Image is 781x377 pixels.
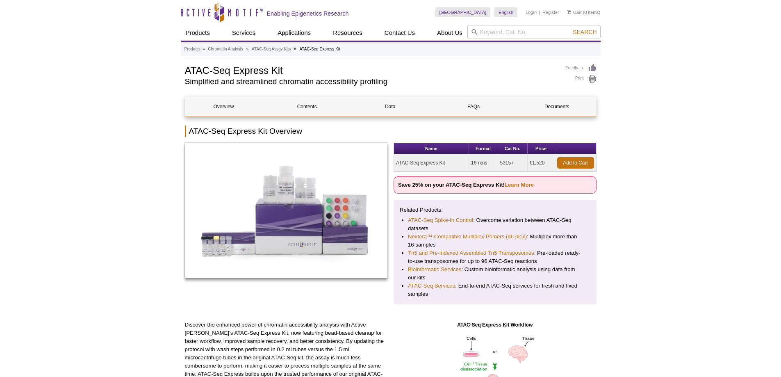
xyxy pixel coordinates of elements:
[557,157,594,169] a: Add to Cart
[185,64,558,76] h1: ATAC-Seq Express Kit
[203,47,205,51] li: »
[227,25,261,41] a: Services
[542,9,559,15] a: Register
[432,25,467,41] a: About Us
[518,97,595,117] a: Documents
[469,143,498,154] th: Format
[408,216,473,224] a: ATAC-Seq Spike-In Control
[185,97,262,117] a: Overview
[408,233,582,249] li: : Multiplex more than 16 samples
[567,10,571,14] img: Your Cart
[505,182,534,188] a: Learn More
[185,78,558,85] h2: Simplified and streamlined chromatin accessibility profiling
[273,25,316,41] a: Applications
[566,64,597,73] a: Feedback
[328,25,367,41] a: Resources
[567,7,601,17] li: (0 items)
[570,28,599,36] button: Search
[398,182,534,188] strong: Save 25% on your ATAC-Seq Express Kit!
[408,249,582,265] li: : Pre-loaded ready-to-use transposomes for up to 96 ATAC-Seq reactions
[528,143,555,154] th: Price
[526,9,537,15] a: Login
[408,233,527,241] a: Nextera™-Compatible Multiplex Primers (96 plex)
[467,25,601,39] input: Keyword, Cat. No.
[394,154,469,172] td: ATAC-Seq Express Kit
[184,46,200,53] a: Products
[394,143,469,154] th: Name
[294,47,296,51] li: »
[469,154,498,172] td: 16 rxns
[299,47,340,51] li: ATAC-Seq Express Kit
[269,97,346,117] a: Contents
[246,47,249,51] li: »
[185,126,597,137] h2: ATAC-Seq Express Kit Overview
[408,216,582,233] li: : Overcome variation between ATAC-Seq datasets
[528,154,555,172] td: €1,520
[408,282,582,298] li: : End-to-end ATAC-Seq services for fresh and fixed samples
[252,46,291,53] a: ATAC-Seq Assay Kits
[185,143,388,278] img: ATAC-Seq Express Kit
[267,10,349,17] h2: Enabling Epigenetics Research
[352,97,429,117] a: Data
[435,7,491,17] a: [GEOGRAPHIC_DATA]
[408,265,582,282] li: : Custom bioinformatic analysis using data from our kits
[408,265,461,274] a: Bioinformatic Services
[380,25,420,41] a: Contact Us
[408,282,455,290] a: ATAC-Seq Services
[566,75,597,84] a: Print
[539,7,540,17] li: |
[208,46,243,53] a: Chromatin Analysis
[494,7,517,17] a: English
[408,249,534,257] a: Tn5 and Pre-indexed Assembled Tn5 Transposomes
[567,9,582,15] a: Cart
[573,29,597,35] span: Search
[457,322,533,328] strong: ATAC-Seq Express Kit Workflow
[435,97,512,117] a: FAQs
[498,154,528,172] td: 53157
[400,206,590,214] p: Related Products:
[498,143,528,154] th: Cat No.
[181,25,215,41] a: Products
